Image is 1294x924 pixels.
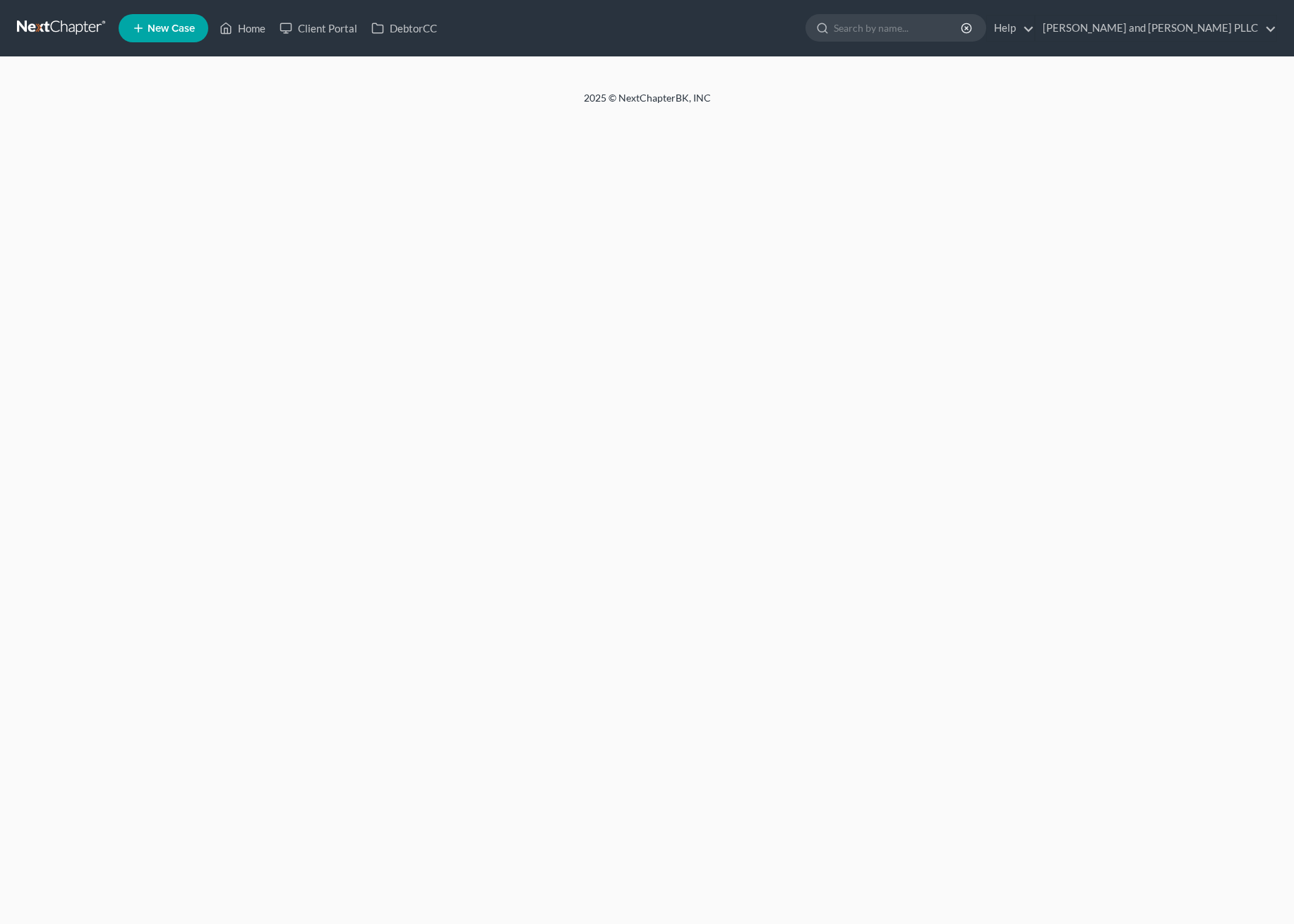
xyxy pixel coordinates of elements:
[364,16,444,41] a: DebtorCC
[834,15,963,41] input: Search by name...
[1036,16,1276,41] a: [PERSON_NAME] and [PERSON_NAME] PLLC
[245,91,1050,116] div: 2025 © NextChapterBK, INC
[272,16,364,41] a: Client Portal
[212,16,272,41] a: Home
[987,16,1034,41] a: Help
[148,23,195,34] span: New Case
